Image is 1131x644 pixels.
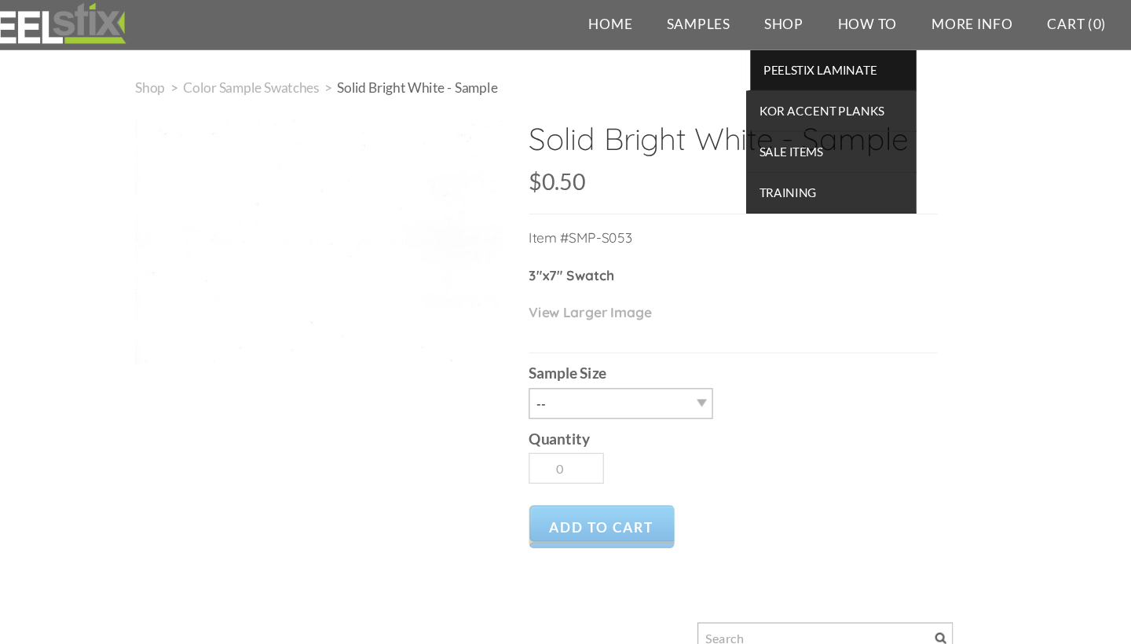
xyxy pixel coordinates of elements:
span: $0.50 [551,162,603,187]
span: Solid Bright White - Sample [375,80,522,95]
a: Add to Cart [551,473,686,513]
a: SALE ITEMS [752,129,909,166]
a: View Larger Image [551,287,664,303]
input: Search [707,581,942,609]
b: Quantity [551,404,607,420]
a: KOR Accent Planks [752,91,909,129]
span: > [358,80,375,95]
span: > [216,80,232,95]
b: Sample Size [551,343,623,360]
span: Search [926,591,936,601]
span: KOR Accent Planks [756,99,905,120]
p: Item #SMP-S053 [551,217,928,251]
img: REFACE SUPPLIES [31,9,183,49]
span: 0 [1071,21,1079,36]
span: PEELSTIX Laminate [759,61,905,82]
a: Home [591,4,663,53]
a: Samples [663,4,753,53]
a: Color Sample Swatches [232,80,358,95]
a: Shop [188,80,216,95]
span: TRAINING [756,174,905,196]
a: More Info [906,4,1013,53]
a: Shop [752,4,820,53]
a: How To [821,4,907,53]
strong: 3"x7" Swatch [551,253,630,269]
a: TRAINING [752,166,909,204]
h2: Solid Bright White - Sample [551,117,928,164]
a: Cart (0) [1014,4,1100,53]
span: SALE ITEMS [756,137,905,158]
a: PEELSTIX Laminate [752,53,909,91]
